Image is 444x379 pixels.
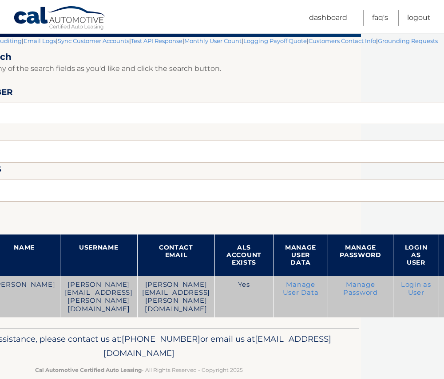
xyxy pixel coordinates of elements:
a: Sync Customer Accounts [58,37,129,44]
span: [PHONE_NUMBER] [122,334,200,344]
strong: Cal Automotive Certified Auto Leasing [35,367,142,373]
a: Test API Response [131,37,182,44]
a: Manage Password [343,281,378,297]
a: Manage User Data [283,281,319,297]
a: Grounding Requests [378,37,438,44]
th: Manage User Data [273,234,328,276]
a: Customers Contact Info [309,37,376,44]
th: ALS Account Exists [215,234,274,276]
td: Yes [215,276,274,318]
th: Username [60,234,137,276]
span: [EMAIL_ADDRESS][DOMAIN_NAME] [103,334,331,358]
th: Manage Password [328,234,393,276]
th: Login as User [393,234,439,276]
a: Monthly User Count [184,37,242,44]
a: Dashboard [309,10,347,26]
a: Login as User [401,281,431,297]
a: FAQ's [372,10,388,26]
td: [PERSON_NAME][EMAIL_ADDRESS][PERSON_NAME][DOMAIN_NAME] [60,276,137,318]
a: Logging Payoff Quote [243,37,307,44]
a: Email Logs [24,37,56,44]
th: Contact Email [137,234,214,276]
td: [PERSON_NAME][EMAIL_ADDRESS][PERSON_NAME][DOMAIN_NAME] [137,276,214,318]
a: Logout [407,10,431,26]
a: Cal Automotive [13,6,107,31]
